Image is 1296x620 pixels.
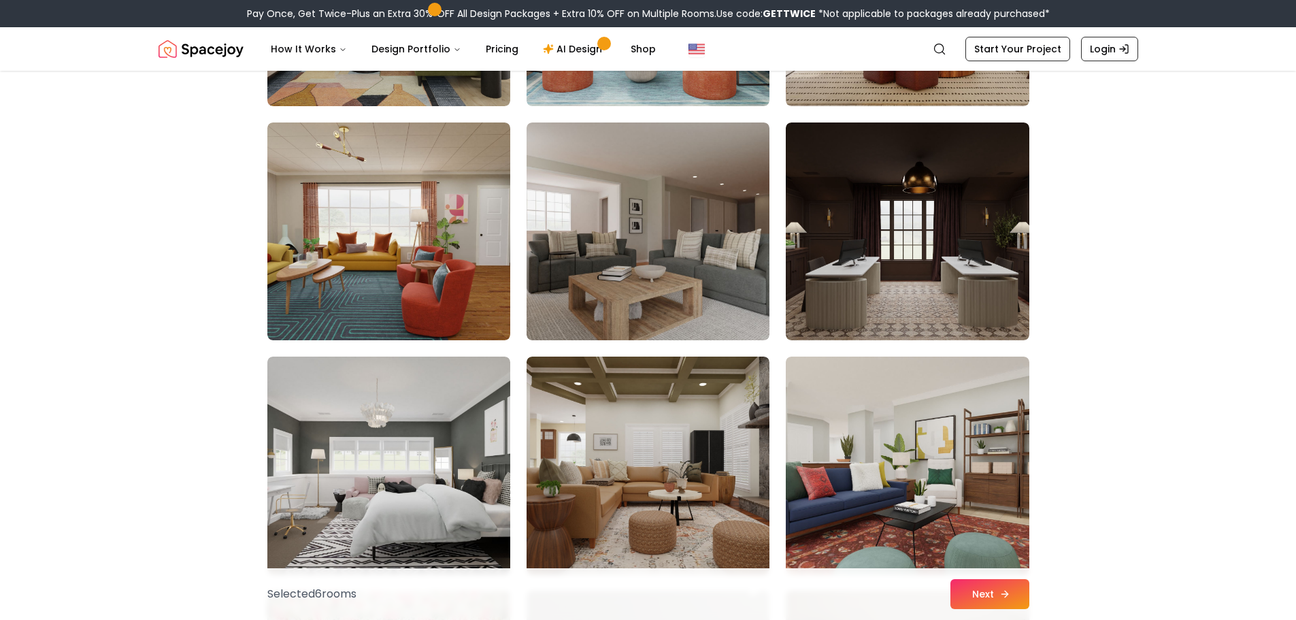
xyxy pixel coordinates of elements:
[527,123,769,340] img: Room room-23
[763,7,816,20] b: GETTWICE
[267,357,510,574] img: Room room-25
[716,7,816,20] span: Use code:
[159,35,244,63] img: Spacejoy Logo
[950,579,1029,609] button: Next
[527,357,769,574] img: Room room-26
[620,35,667,63] a: Shop
[786,357,1029,574] img: Room room-27
[267,123,510,340] img: Room room-22
[786,123,1029,340] img: Room room-24
[965,37,1070,61] a: Start Your Project
[260,35,667,63] nav: Main
[159,35,244,63] a: Spacejoy
[688,41,705,57] img: United States
[475,35,529,63] a: Pricing
[1081,37,1138,61] a: Login
[247,7,1050,20] div: Pay Once, Get Twice-Plus an Extra 30% OFF All Design Packages + Extra 10% OFF on Multiple Rooms.
[816,7,1050,20] span: *Not applicable to packages already purchased*
[159,27,1138,71] nav: Global
[267,586,356,602] p: Selected 6 room s
[361,35,472,63] button: Design Portfolio
[532,35,617,63] a: AI Design
[260,35,358,63] button: How It Works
